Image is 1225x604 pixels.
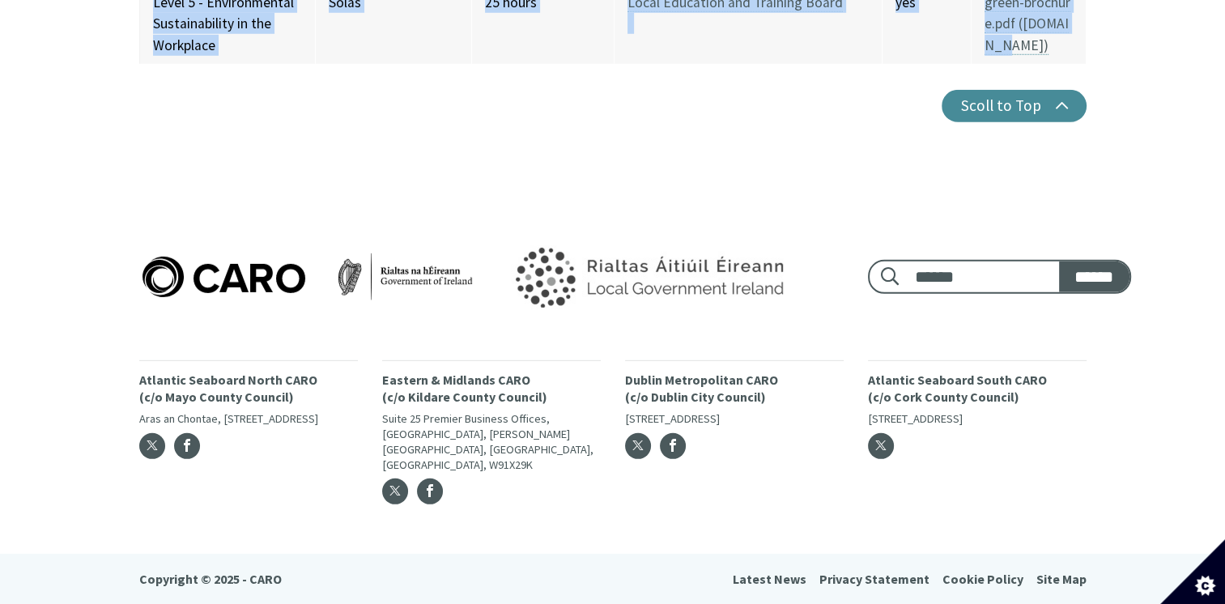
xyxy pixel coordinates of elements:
p: [STREET_ADDRESS] [625,411,844,427]
a: Latest News [732,569,806,591]
a: Twitter [625,433,651,459]
a: Facebook [174,433,200,459]
a: Facebook [417,479,443,504]
a: Twitter [382,479,408,504]
a: Privacy Statement [819,569,929,591]
p: Suite 25 Premier Business Offices, [GEOGRAPHIC_DATA], [PERSON_NAME][GEOGRAPHIC_DATA], [GEOGRAPHIC... [382,411,601,472]
p: Eastern & Midlands CARO (c/o Kildare County Council) [382,372,601,406]
p: Aras an Chontae, [STREET_ADDRESS] [139,411,358,427]
a: Facebook [660,433,686,459]
button: Set cookie preferences [1160,539,1225,604]
button: Scoll to Top [942,90,1087,122]
a: Site Map [1036,569,1086,591]
p: [STREET_ADDRESS] [868,411,1087,427]
p: Atlantic Seaboard North CARO (c/o Mayo County Council) [139,372,358,406]
img: Government of Ireland logo [479,226,815,328]
a: Twitter [868,433,894,459]
p: Dublin Metropolitan CARO (c/o Dublin City Council) [625,372,844,406]
img: Caro logo [139,253,476,300]
a: Cookie Policy [942,569,1023,591]
a: Twitter [139,433,165,459]
p: Atlantic Seaboard South CARO (c/o Cork County Council) [868,372,1087,406]
p: Copyright © 2025 - CARO [139,569,520,590]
